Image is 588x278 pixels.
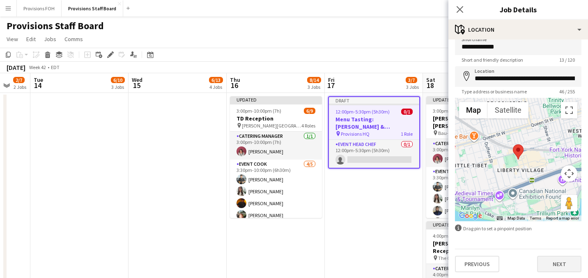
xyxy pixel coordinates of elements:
button: Show satellite imagery [488,102,528,118]
span: 6/9 [304,108,315,114]
span: The Globe and Mail Centre [438,255,493,261]
span: Fri [328,76,335,83]
span: Provisions HQ [341,131,370,137]
div: Updated [426,221,518,228]
span: Short and friendly description [455,57,530,63]
span: 3/7 [406,77,417,83]
button: Provisions FOH [17,0,62,16]
a: Open this area in Google Maps (opens a new window) [457,211,484,221]
app-job-card: Draft12:00pm-5:30pm (5h30m)0/1Menu Tasting: [PERSON_NAME] & [PERSON_NAME]'s Wedding Provisions HQ... [328,96,420,169]
app-card-role: Event Cook4/53:30pm-10:00pm (6h30m)[PERSON_NAME][PERSON_NAME][PERSON_NAME][PERSON_NAME] [230,160,322,235]
span: Comms [64,35,83,43]
a: Edit [23,34,39,44]
button: Map Data [508,215,525,221]
span: 3:00pm-10:00pm (7h) [237,108,281,114]
span: [PERSON_NAME][GEOGRAPHIC_DATA][PERSON_NAME] [242,123,301,129]
button: Keyboard shortcuts [497,215,503,221]
div: [DATE] [7,63,25,72]
span: 46 / 255 [553,88,581,95]
div: 4 Jobs [209,84,223,90]
span: 14 [32,81,43,90]
span: Thu [230,76,240,83]
div: 3 Jobs [111,84,124,90]
button: Show street map [459,102,488,118]
button: Toggle fullscreen view [561,102,577,118]
a: View [3,34,21,44]
span: 4 Roles [301,123,315,129]
span: 12:00pm-5:30pm (5h30m) [335,109,390,115]
a: Terms (opens in new tab) [530,216,541,220]
span: 1 Role [401,131,413,137]
span: Type address or business name [455,88,533,95]
span: 2/7 [13,77,25,83]
div: Updated [426,96,518,103]
a: Comms [61,34,86,44]
app-card-role: Catering Manager1/13:00pm-11:00pm (8h)[PERSON_NAME] [426,139,518,167]
span: Edit [26,35,36,43]
span: 6/10 [111,77,125,83]
div: Updated [230,96,322,103]
span: 15 [131,81,142,90]
h3: Job Details [448,4,588,15]
button: Previous [455,256,499,272]
span: 18 [425,81,435,90]
span: Bau-Xi Gallery [438,130,468,136]
h3: [PERSON_NAME] & [PERSON_NAME]'s Wedding [426,115,518,130]
div: 3 Jobs [406,84,419,90]
span: 16 [229,81,240,90]
div: 2 Jobs [14,84,26,90]
app-card-role: Event Head Chef0/112:00pm-5:30pm (5h30m) [329,140,419,168]
span: 6/13 [209,77,223,83]
button: Provisions Staff Board [62,0,123,16]
span: 8/14 [307,77,321,83]
button: Map camera controls [561,165,577,182]
a: Jobs [41,34,60,44]
a: Report a map error [546,216,579,220]
span: Jobs [44,35,56,43]
div: Drag pin to set a pinpoint position [455,225,581,232]
div: Location [448,20,588,39]
span: Sat [426,76,435,83]
span: Week 42 [27,64,48,70]
img: Google [457,211,484,221]
h3: Menu Tasting: [PERSON_NAME] & [PERSON_NAME]'s Wedding [329,116,419,130]
app-job-card: Updated3:00pm-11:00pm (8h)8/9[PERSON_NAME] & [PERSON_NAME]'s Wedding Bau-Xi Gallery3 RolesCaterin... [426,96,518,218]
div: 3 Jobs [308,84,321,90]
app-job-card: Updated3:00pm-10:00pm (7h)6/9TD Reception [PERSON_NAME][GEOGRAPHIC_DATA][PERSON_NAME]4 RolesCater... [230,96,322,218]
span: 4:00pm-11:30pm (7h30m) [433,233,487,239]
app-card-role: Event Cook6/73:30pm-10:00pm (6h30m)[PERSON_NAME][PERSON_NAME][PERSON_NAME] [426,167,518,266]
span: 3:00pm-11:00pm (8h) [433,108,478,114]
div: Draft [329,97,419,104]
span: 13 / 120 [553,57,581,63]
h3: [PERSON_NAME]'s Wedding Reception [426,240,518,255]
span: Wed [132,76,142,83]
div: EDT [51,64,60,70]
button: Drag Pegman onto the map to open Street View [561,195,577,211]
button: Next [537,256,581,272]
h1: Provisions Staff Board [7,20,104,32]
app-card-role: Catering Manager1/13:00pm-10:00pm (7h)[PERSON_NAME] [230,132,322,160]
span: Tue [34,76,43,83]
span: 17 [327,81,335,90]
span: View [7,35,18,43]
span: 0/1 [401,109,413,115]
h3: TD Reception [230,115,322,122]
